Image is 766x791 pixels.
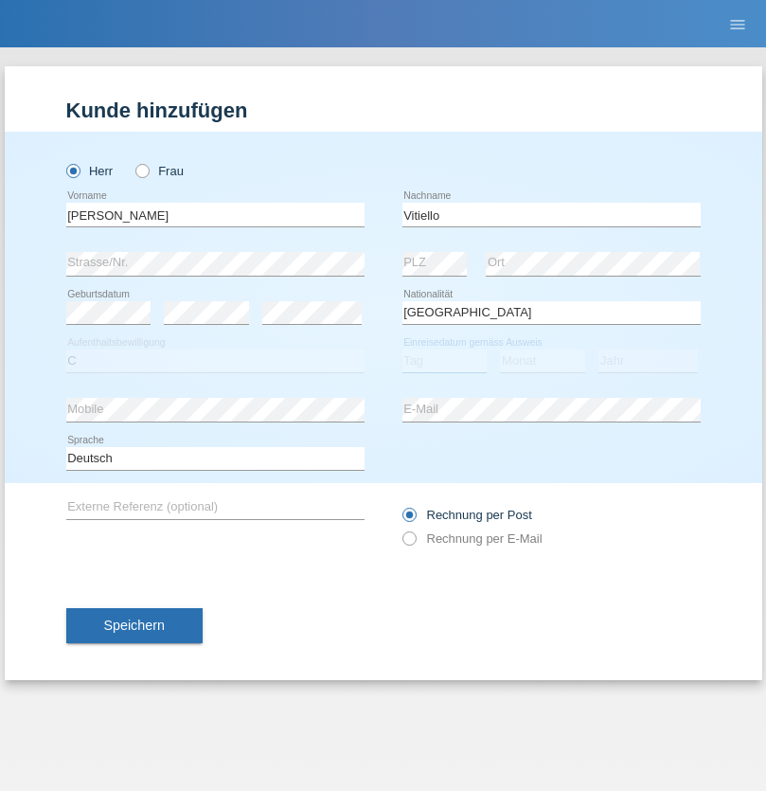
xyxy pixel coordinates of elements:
[402,531,543,546] label: Rechnung per E-Mail
[402,508,532,522] label: Rechnung per Post
[728,15,747,34] i: menu
[66,608,203,644] button: Speichern
[66,164,114,178] label: Herr
[66,99,701,122] h1: Kunde hinzufügen
[402,531,415,555] input: Rechnung per E-Mail
[66,164,79,176] input: Herr
[135,164,184,178] label: Frau
[719,18,757,29] a: menu
[104,618,165,633] span: Speichern
[402,508,415,531] input: Rechnung per Post
[135,164,148,176] input: Frau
